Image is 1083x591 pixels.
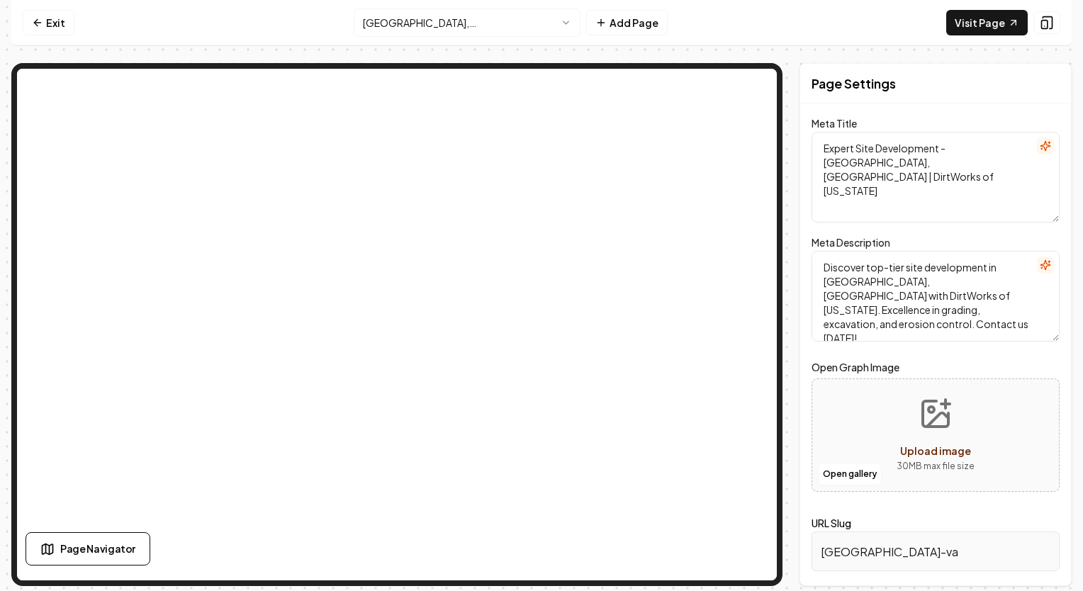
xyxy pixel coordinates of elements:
[900,444,971,457] span: Upload image
[812,236,890,249] label: Meta Description
[818,463,882,485] button: Open gallery
[897,459,975,473] p: 30 MB max file size
[812,74,896,94] h2: Page Settings
[885,385,986,485] button: Upload image
[26,532,150,565] button: Page Navigator
[23,10,74,35] a: Exit
[60,541,135,556] span: Page Navigator
[812,117,857,130] label: Meta Title
[946,10,1028,35] a: Visit Page
[586,10,668,35] button: Add Page
[812,359,1060,376] label: Open Graph Image
[812,517,851,529] label: URL Slug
